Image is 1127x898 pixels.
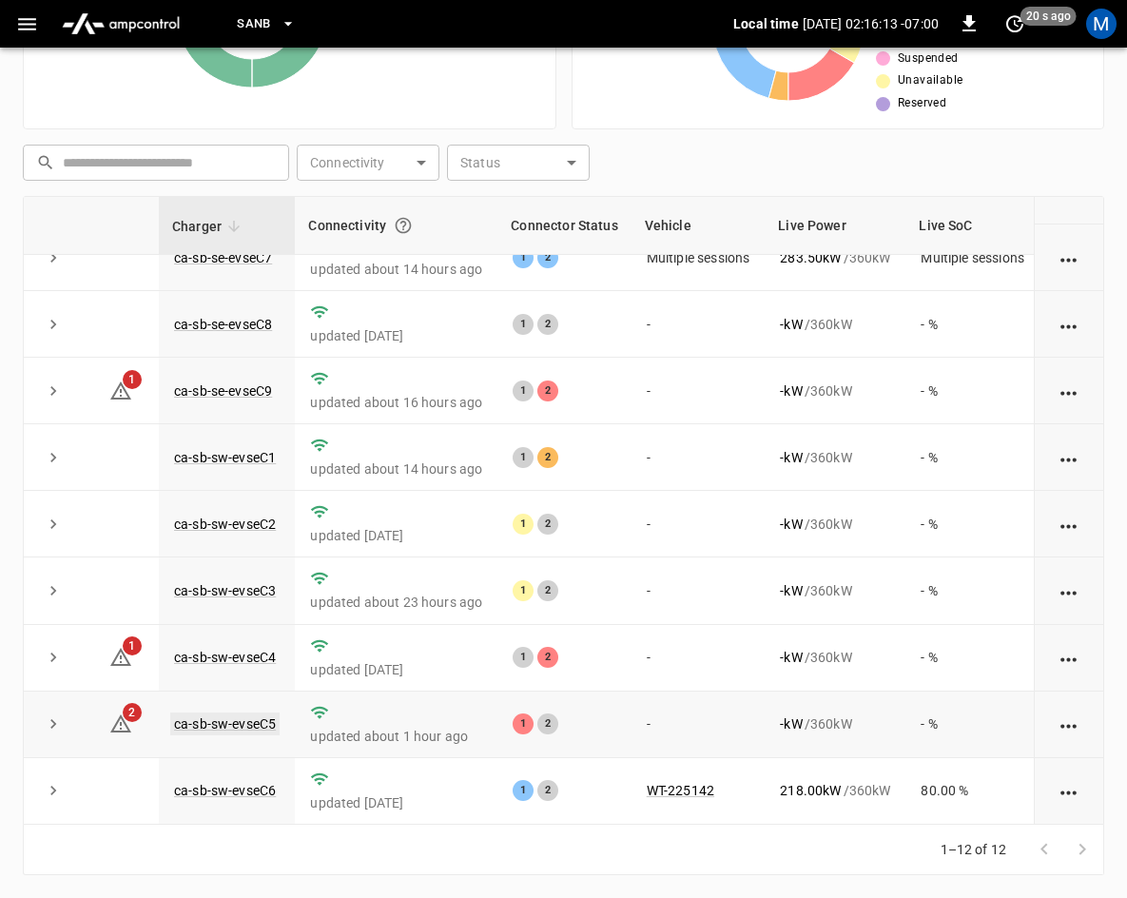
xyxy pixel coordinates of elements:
[905,758,1040,825] td: 80.00 %
[39,244,68,272] button: expand row
[513,713,534,734] div: 1
[310,260,482,279] p: updated about 14 hours ago
[497,197,631,255] th: Connector Status
[513,580,534,601] div: 1
[174,783,276,798] a: ca-sb-sw-evseC6
[109,382,132,398] a: 1
[780,248,890,267] div: / 360 kW
[310,459,482,478] p: updated about 14 hours ago
[310,727,482,746] p: updated about 1 hour ago
[513,780,534,801] div: 1
[1058,648,1081,667] div: action cell options
[39,377,68,405] button: expand row
[1020,7,1077,26] span: 20 s ago
[905,625,1040,692] td: - %
[174,383,272,399] a: ca-sb-se-evseC9
[1058,315,1081,334] div: action cell options
[780,714,802,733] p: - kW
[632,224,766,291] td: Multiple sessions
[123,703,142,722] span: 2
[39,576,68,605] button: expand row
[123,370,142,389] span: 1
[109,649,132,664] a: 1
[170,713,280,735] a: ca-sb-sw-evseC5
[229,6,303,43] button: SanB
[310,526,482,545] p: updated [DATE]
[308,208,484,243] div: Connectivity
[537,713,558,734] div: 2
[1058,381,1081,400] div: action cell options
[780,381,802,400] p: - kW
[174,517,276,532] a: ca-sb-sw-evseC2
[1058,448,1081,467] div: action cell options
[39,443,68,472] button: expand row
[780,515,890,534] div: / 360 kW
[109,715,132,731] a: 2
[513,247,534,268] div: 1
[780,315,890,334] div: / 360 kW
[39,776,68,805] button: expand row
[780,448,802,467] p: - kW
[632,692,766,758] td: -
[898,71,962,90] span: Unavailable
[780,781,890,800] div: / 360 kW
[1058,714,1081,733] div: action cell options
[537,247,558,268] div: 2
[386,208,420,243] button: Connection between the charger and our software.
[537,381,558,401] div: 2
[803,14,939,33] p: [DATE] 02:16:13 -07:00
[174,250,272,265] a: ca-sb-se-evseC7
[1058,182,1081,201] div: action cell options
[780,781,841,800] p: 218.00 kW
[537,647,558,668] div: 2
[513,381,534,401] div: 1
[537,514,558,535] div: 2
[905,291,1040,358] td: - %
[174,583,276,598] a: ca-sb-sw-evseC3
[632,625,766,692] td: -
[780,381,890,400] div: / 360 kW
[513,514,534,535] div: 1
[123,636,142,655] span: 1
[174,650,276,665] a: ca-sb-sw-evseC4
[780,315,802,334] p: - kW
[632,557,766,624] td: -
[632,491,766,557] td: -
[39,510,68,538] button: expand row
[905,557,1040,624] td: - %
[310,326,482,345] p: updated [DATE]
[780,648,890,667] div: / 360 kW
[905,358,1040,424] td: - %
[647,783,714,798] a: WT-225142
[780,581,890,600] div: / 360 kW
[632,197,766,255] th: Vehicle
[513,314,534,335] div: 1
[1058,781,1081,800] div: action cell options
[310,393,482,412] p: updated about 16 hours ago
[174,450,276,465] a: ca-sb-sw-evseC1
[1058,581,1081,600] div: action cell options
[632,291,766,358] td: -
[537,580,558,601] div: 2
[537,447,558,468] div: 2
[765,197,905,255] th: Live Power
[780,648,802,667] p: - kW
[905,491,1040,557] td: - %
[905,224,1040,291] td: Multiple sessions
[898,94,946,113] span: Reserved
[941,840,1007,859] p: 1–12 of 12
[39,643,68,672] button: expand row
[310,593,482,612] p: updated about 23 hours ago
[172,215,246,238] span: Charger
[632,358,766,424] td: -
[310,660,482,679] p: updated [DATE]
[898,49,959,68] span: Suspended
[537,780,558,801] div: 2
[54,6,187,42] img: ampcontrol.io logo
[780,248,841,267] p: 283.50 kW
[905,197,1040,255] th: Live SoC
[780,714,890,733] div: / 360 kW
[1086,9,1117,39] div: profile-icon
[513,647,534,668] div: 1
[39,710,68,738] button: expand row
